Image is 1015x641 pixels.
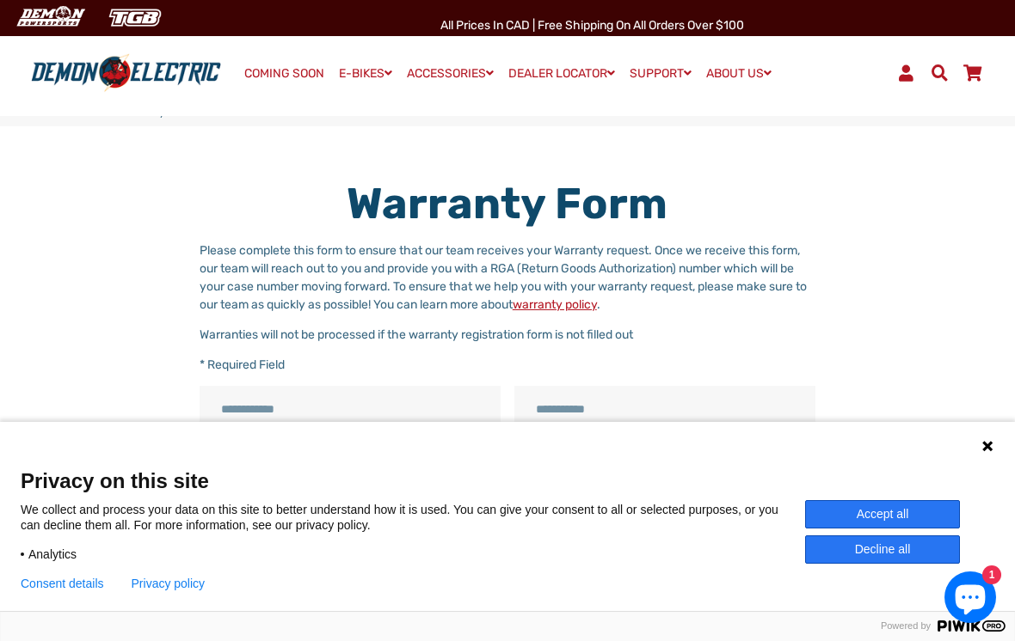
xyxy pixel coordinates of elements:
span: Powered by [874,620,938,632]
button: Consent details [21,577,104,590]
a: ABOUT US [700,61,778,86]
p: * Required Field [200,356,816,374]
inbox-online-store-chat: Shopify online store chat [939,571,1001,627]
button: Decline all [805,535,960,564]
img: Demon Electric logo [26,53,226,92]
span: All Prices in CAD | Free shipping on all orders over $100 [440,18,744,33]
span: Privacy on this site [21,468,994,493]
h1: Warranty Form [200,178,816,229]
span: Please complete this form to ensure that our team receives your Warranty request. Once we receive... [200,243,807,312]
img: TGB Canada [100,3,170,32]
a: Privacy policy [132,577,206,590]
a: SUPPORT [624,61,698,86]
a: DEALER LOCATOR [502,61,621,86]
a: warranty policy [513,297,597,312]
span: Warranties will not be processed if the warranty registration form is not filled out [200,327,633,342]
button: Accept all [805,500,960,528]
a: ACCESSORIES [401,61,500,86]
a: COMING SOON [238,62,330,86]
p: We collect and process your data on this site to better understand how it is used. You can give y... [21,502,805,533]
img: Demon Electric [9,3,91,32]
span: Analytics [28,546,77,562]
a: E-BIKES [333,61,398,86]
